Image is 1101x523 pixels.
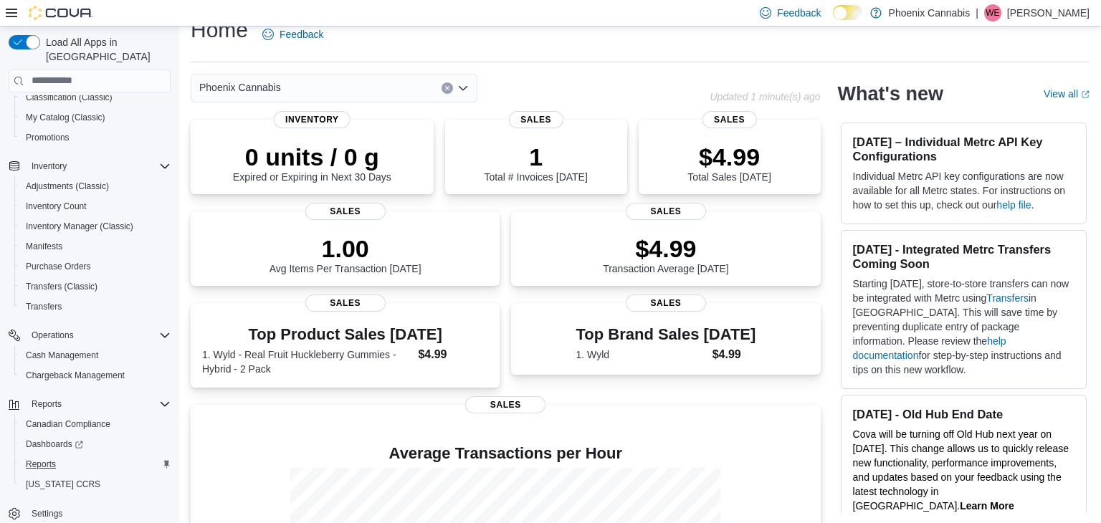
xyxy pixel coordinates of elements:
p: Individual Metrc API key configurations are now available for all Metrc states. For instructions ... [853,169,1074,212]
p: Phoenix Cannabis [889,4,971,21]
span: Canadian Compliance [26,418,110,430]
span: Transfers [26,301,62,312]
a: Reports [20,456,62,473]
a: help documentation [853,335,1006,361]
span: Reports [26,459,56,470]
a: Inventory Manager (Classic) [20,218,139,235]
a: Manifests [20,238,68,255]
span: Inventory Manager (Classic) [20,218,171,235]
button: Purchase Orders [14,256,176,277]
button: [US_STATE] CCRS [14,474,176,494]
span: Phoenix Cannabis [199,79,281,96]
span: Adjustments (Classic) [20,178,171,195]
span: Sales [305,294,386,312]
h3: Top Brand Sales [DATE] [576,326,756,343]
a: Transfers [20,298,67,315]
button: Promotions [14,128,176,148]
a: [US_STATE] CCRS [20,476,106,493]
span: Washington CCRS [20,476,171,493]
span: Transfers (Classic) [26,281,97,292]
button: Operations [26,327,80,344]
span: Purchase Orders [26,261,91,272]
span: Operations [32,330,74,341]
span: My Catalog (Classic) [26,112,105,123]
h4: Average Transactions per Hour [202,445,809,462]
span: Classification (Classic) [26,92,113,103]
a: Dashboards [14,434,176,454]
div: Transaction Average [DATE] [603,234,729,274]
span: Dashboards [20,436,171,453]
span: Sales [305,203,386,220]
a: Purchase Orders [20,258,97,275]
button: Inventory [3,156,176,176]
span: Reports [20,456,171,473]
p: 1.00 [270,234,421,263]
button: Reports [26,395,67,413]
a: Transfers (Classic) [20,278,103,295]
p: $4.99 [603,234,729,263]
p: $4.99 [687,143,771,171]
a: Canadian Compliance [20,416,116,433]
svg: External link [1081,90,1090,99]
h3: [DATE] - Old Hub End Date [853,407,1074,421]
button: Clear input [442,82,453,94]
a: Inventory Count [20,198,92,215]
p: 1 [484,143,587,171]
a: Chargeback Management [20,367,130,384]
button: Transfers (Classic) [14,277,176,297]
button: Operations [3,325,176,345]
span: Inventory Count [26,201,87,212]
a: help file [996,199,1031,211]
a: Learn More [960,500,1014,512]
a: Promotions [20,129,75,146]
span: Inventory Count [20,198,171,215]
button: My Catalog (Classic) [14,107,176,128]
span: Canadian Compliance [20,416,171,433]
a: Feedback [257,20,329,49]
span: Sales [702,111,756,128]
span: Chargeback Management [26,370,125,381]
span: Reports [32,398,62,410]
span: My Catalog (Classic) [20,109,171,126]
p: 0 units / 0 g [233,143,391,171]
button: Classification (Classic) [14,87,176,107]
h1: Home [191,16,248,44]
button: Inventory Count [14,196,176,216]
button: Transfers [14,297,176,317]
span: Cash Management [26,350,98,361]
span: Promotions [26,132,70,143]
span: Sales [465,396,545,413]
span: We [986,4,999,21]
span: Purchase Orders [20,258,171,275]
a: View allExternal link [1044,88,1090,100]
button: Inventory Manager (Classic) [14,216,176,236]
button: Open list of options [457,82,469,94]
p: Starting [DATE], store-to-store transfers can now be integrated with Metrc using in [GEOGRAPHIC_D... [853,277,1074,377]
span: Transfers [20,298,171,315]
p: | [976,4,978,21]
button: Inventory [26,158,72,175]
p: [PERSON_NAME] [1007,4,1090,21]
img: Cova [29,6,93,20]
span: Reports [26,395,171,413]
span: Load All Apps in [GEOGRAPHIC_DATA] [40,35,171,64]
span: Sales [509,111,563,128]
a: Classification (Classic) [20,89,118,106]
div: Total # Invoices [DATE] [484,143,587,183]
h3: [DATE] - Integrated Metrc Transfers Coming Soon [853,242,1074,271]
span: Cova will be turning off Old Hub next year on [DATE]. This change allows us to quickly release ne... [853,428,1069,512]
span: Cash Management [20,347,171,364]
span: Inventory [274,111,351,128]
span: Feedback [777,6,821,20]
button: Canadian Compliance [14,414,176,434]
dd: $4.99 [418,346,488,363]
a: Settings [26,505,68,522]
button: Chargeback Management [14,365,176,385]
span: Dark Mode [833,20,834,21]
a: Cash Management [20,347,104,364]
span: Manifests [20,238,171,255]
span: Manifests [26,241,62,252]
a: Dashboards [20,436,89,453]
h2: What's new [838,82,943,105]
